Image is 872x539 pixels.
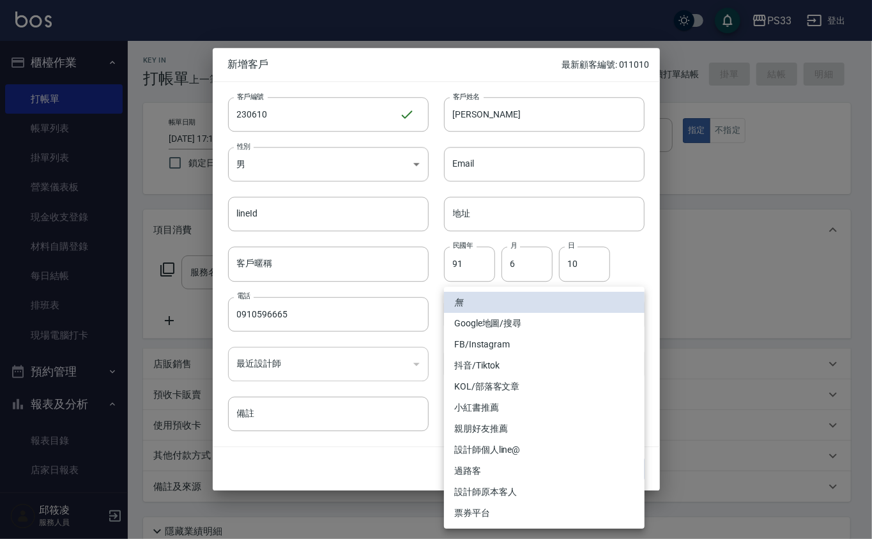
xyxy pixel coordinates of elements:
li: 設計師個人line@ [444,439,645,460]
em: 無 [454,296,463,309]
li: 小紅書推薦 [444,397,645,418]
li: 票券平台 [444,503,645,524]
li: FB/Instagram [444,334,645,355]
li: 設計師原本客人 [444,482,645,503]
li: 親朋好友推薦 [444,418,645,439]
li: 過路客 [444,460,645,482]
li: 抖音/Tiktok [444,355,645,376]
li: KOL/部落客文章 [444,376,645,397]
li: Google地圖/搜尋 [444,313,645,334]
